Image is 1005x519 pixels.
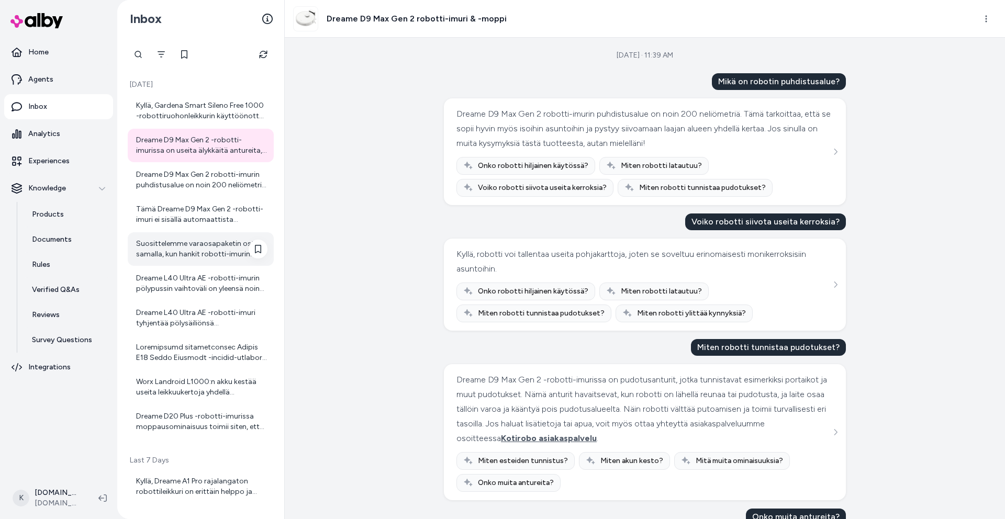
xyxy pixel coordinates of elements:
[28,101,47,112] p: Inbox
[136,411,267,432] div: Dreame D20 Plus -robotti-imurissa moppausominaisuus toimii siten, että laitteessa on erillinen ve...
[456,107,831,151] div: Dreame D9 Max Gen 2 robotti-imurin puhdistusalue on noin 200 neliömetriä. Tämä tarkoittaa, että s...
[21,202,113,227] a: Products
[21,328,113,353] a: Survey Questions
[21,227,113,252] a: Documents
[128,163,274,197] a: Dreame D9 Max Gen 2 robotti-imurin puhdistusalue on noin 200 neliömetriä. Tämä tarkoittaa, että s...
[136,100,267,121] div: Kyllä, Gardena Smart Sileno Free 1000 -robottiruohonleikkurin käyttöönotto on suunniteltu helpoks...
[4,355,113,380] a: Integrations
[128,455,274,466] p: Last 7 Days
[21,252,113,277] a: Rules
[136,170,267,190] div: Dreame D9 Max Gen 2 robotti-imurin puhdistusalue on noin 200 neliömetriä. Tämä tarkoittaa, että s...
[128,129,274,162] a: Dreame D9 Max Gen 2 -robotti-imurissa on useita älykkäitä antureita, jotka auttavat sitä navigoim...
[35,498,82,509] span: [DOMAIN_NAME]
[621,286,702,297] span: Miten robotti latautuu?
[4,176,113,201] button: Knowledge
[136,204,267,225] div: Tämä Dreame D9 Max Gen 2 -robotti-imuri ei sisällä automaattista tyhjennystoimintoa, eli se ei ty...
[829,145,842,158] button: See more
[136,308,267,329] div: Dreame L40 Ultra AE -robotti-imuri tyhjentää pölysäiliönsä automaattisesti all-in-one -puhdistust...
[21,302,113,328] a: Reviews
[637,308,746,319] span: Miten robotti ylittää kynnyksiä?
[28,156,70,166] p: Experiences
[478,161,588,171] span: Onko robotti hiljainen käytössä?
[32,285,80,295] p: Verified Q&As
[478,183,607,193] span: Voiko robotti siivota useita kerroksia?
[128,267,274,300] a: Dreame L40 Ultra AE -robotti-imurin pölypussin vaihtoväli on yleensä noin 2–4 kuukautta, riippuen...
[28,129,60,139] p: Analytics
[136,239,267,259] div: Suosittelemme varaosapaketin ostoa samalla, kun hankit robotti-imurin. Varaosapaketti riittää yle...
[128,94,274,128] a: Kyllä, Gardena Smart Sileno Free 1000 -robottiruohonleikkurin käyttöönotto on suunniteltu helpoks...
[294,7,318,31] img: Dreame_20D9_20Max_20Gen_202_20p_C3_A4_C3_A4kuva.jpg
[136,377,267,398] div: Worx Landroid L1000:n akku kestää useita leikkuukertoja yhdellä latauksella, mutta tarkka kesto r...
[136,273,267,294] div: Dreame L40 Ultra AE -robotti-imurin pölypussin vaihtoväli on yleensä noin 2–4 kuukautta, riippuen...
[136,135,267,156] div: Dreame D9 Max Gen 2 -robotti-imurissa on useita älykkäitä antureita, jotka auttavat sitä navigoim...
[691,339,846,356] div: Miten robotti tunnistaa pudotukset?
[4,149,113,174] a: Experiences
[712,73,846,90] div: Mikä on robotin puhdistusalue?
[6,481,90,515] button: K[DOMAIN_NAME] Shopify[DOMAIN_NAME]
[621,161,702,171] span: Miten robotti latautuu?
[4,121,113,146] a: Analytics
[253,44,274,65] button: Refresh
[617,50,673,61] div: [DATE] · 11:39 AM
[128,470,274,503] a: Kyllä, Dreame A1 Pro rajalangaton robottileikkuri on erittäin helppo ja nopea asentaa. Asennus ei...
[327,13,507,25] h3: Dreame D9 Max Gen 2 robotti-imuri & -moppi
[128,198,274,231] a: Tämä Dreame D9 Max Gen 2 -robotti-imuri ei sisällä automaattista tyhjennystoimintoa, eli se ei ty...
[32,335,92,345] p: Survey Questions
[501,433,597,443] span: Kotirobo asiakaspalvelu
[478,286,588,297] span: Onko robotti hiljainen käytössä?
[32,209,64,220] p: Products
[685,213,846,230] div: Voiko robotti siivota useita kerroksia?
[4,67,113,92] a: Agents
[32,234,72,245] p: Documents
[128,80,274,90] p: [DATE]
[130,11,162,27] h2: Inbox
[829,426,842,438] button: See more
[128,370,274,404] a: Worx Landroid L1000:n akku kestää useita leikkuukertoja yhdellä latauksella, mutta tarkka kesto r...
[32,310,60,320] p: Reviews
[136,342,267,363] div: Loremipsumd sitametconsec Adipis E18 Seddo Eiusmodt -incidid-utlabore et dol magnaaliquaenimadm v...
[128,405,274,438] a: Dreame D20 Plus -robotti-imurissa moppausominaisuus toimii siten, että laitteessa on erillinen ve...
[151,44,172,65] button: Filter
[639,183,766,193] span: Miten robotti tunnistaa pudotukset?
[456,247,831,276] div: Kyllä, robotti voi tallentaa useita pohjakarttoja, joten se soveltuu erinomaisesti monikerroksisi...
[28,74,53,85] p: Agents
[696,456,783,466] span: Mitä muita ominaisuuksia?
[35,488,82,498] p: [DOMAIN_NAME] Shopify
[4,94,113,119] a: Inbox
[32,259,50,270] p: Rules
[10,13,63,28] img: alby Logo
[28,183,66,194] p: Knowledge
[28,362,71,373] p: Integrations
[478,456,568,466] span: Miten esteiden tunnistus?
[128,301,274,335] a: Dreame L40 Ultra AE -robotti-imuri tyhjentää pölysäiliönsä automaattisesti all-in-one -puhdistust...
[28,47,49,58] p: Home
[478,478,554,488] span: Onko muita antureita?
[128,232,274,266] a: Suosittelemme varaosapaketin ostoa samalla, kun hankit robotti-imurin. Varaosapaketti riittää yle...
[13,490,29,506] span: K
[128,336,274,369] a: Loremipsumd sitametconsec Adipis E18 Seddo Eiusmodt -incidid-utlabore et dol magnaaliquaenimadm v...
[4,40,113,65] a: Home
[829,278,842,291] button: See more
[21,277,113,302] a: Verified Q&As
[456,373,831,446] div: Dreame D9 Max Gen 2 -robotti-imurissa on pudotusanturit, jotka tunnistavat esimerkiksi portaikot ...
[600,456,663,466] span: Miten akun kesto?
[136,476,267,497] div: Kyllä, Dreame A1 Pro rajalangaton robottileikkuri on erittäin helppo ja nopea asentaa. Asennus ei...
[478,308,605,319] span: Miten robotti tunnistaa pudotukset?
